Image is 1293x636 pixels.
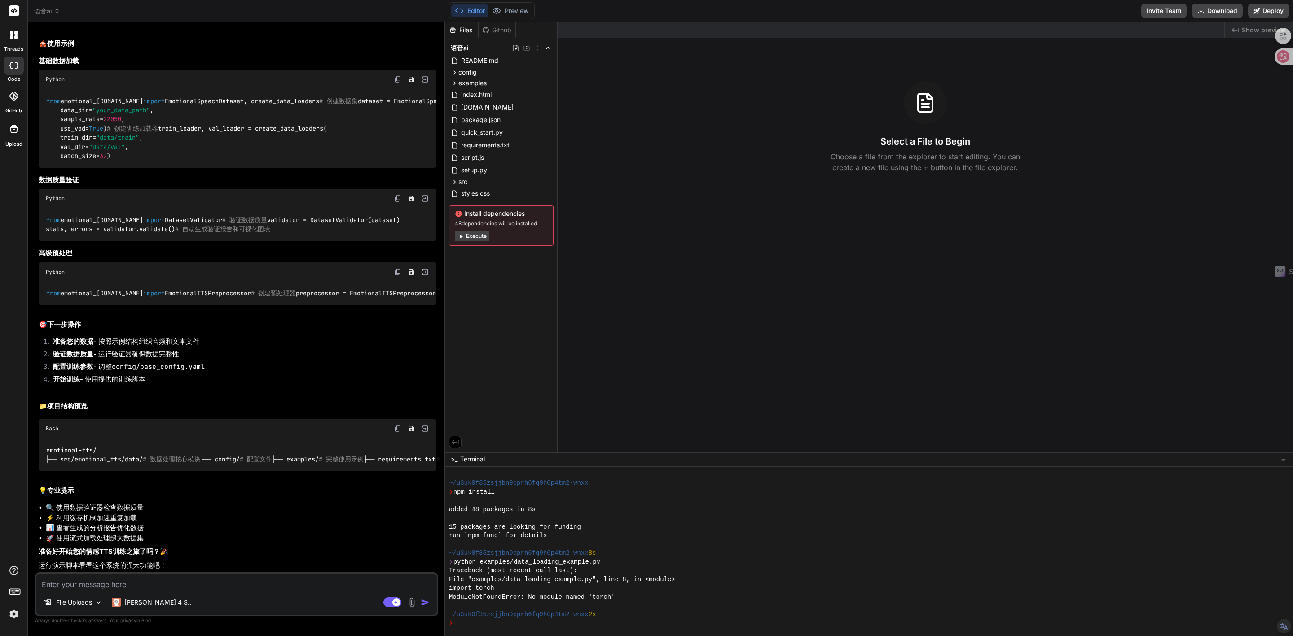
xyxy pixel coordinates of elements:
img: settings [6,606,22,622]
li: 🔍 使用数据验证器检查数据质量 [46,503,436,513]
button: Deploy [1248,4,1289,18]
h3: Select a File to Begin [880,135,970,148]
li: 🚀 使用流式加载处理超大数据集 [46,533,436,544]
div: Files [445,26,478,35]
p: File Uploads [56,598,92,607]
button: − [1279,452,1288,466]
li: 📊 查看生成的分析报告优化数据 [46,523,436,533]
img: copy [394,195,401,202]
span: examples [458,79,487,88]
span: requirements.txt [460,140,510,150]
strong: 配置训练参数 [53,362,93,371]
span: 2s [589,610,596,619]
li: - 调整 [46,362,436,374]
span: ~/u3uk0f35zsjjbn9cprh6fq9h0p4tm2-wnxx [449,549,589,558]
span: # 依赖列表 [435,455,468,463]
h2: 🎯 [39,320,436,330]
span: script.js [460,152,485,163]
span: import [143,97,165,105]
strong: 准备好开始您的情感TTS训练之旅了吗？ [39,547,160,556]
span: Terminal [460,455,485,464]
span: >_ [451,455,457,464]
code: emotional_[DOMAIN_NAME] DatasetValidator validator = DatasetValidator(dataset) stats, errors = va... [46,215,400,234]
h3: 基础数据加载 [39,56,436,66]
span: index.html [460,89,493,100]
span: npm install [453,488,495,497]
strong: 开始训练 [53,375,80,383]
img: Claude 4 Sonnet [112,598,121,607]
span: import [143,289,165,298]
span: # 创建数据集 [319,97,358,105]
img: Open in Browser [421,425,429,433]
span: import torch [449,584,494,593]
span: 22050 [103,115,121,123]
h2: 💡 [39,486,436,496]
code: emotional_[DOMAIN_NAME] EmotionalSpeechDataset, create_data_loaders dataset = EmotionalSpeechData... [46,96,476,161]
button: Preview [488,4,532,17]
li: ⚡ 利用缓存机制加速重复加载 [46,513,436,523]
strong: 下一步操作 [47,320,81,329]
span: setup.py [460,165,488,175]
span: ❯ [449,558,453,567]
button: Execute [455,231,489,241]
span: run `npm fund` for details [449,531,547,540]
span: Install dependencies [455,209,548,218]
span: # 数据处理核心模块 [143,455,200,463]
span: # 创建预处理器 [251,289,296,298]
label: threads [4,45,23,53]
img: icon [421,598,430,607]
span: ~/u3uk0f35zsjjbn9cprh6fq9h0p4tm2-wnxx [449,479,589,488]
strong: 使用示例 [47,39,74,48]
span: added 48 packages in 8s [449,505,536,514]
span: ❯ [449,488,453,497]
button: Save file [405,422,418,435]
h2: 🎪 [39,39,436,49]
li: - 按照示例结构组织音频和文本文件 [46,337,436,349]
span: from [46,289,61,298]
span: Traceback (most recent call last): [449,566,577,575]
li: - 运行验证器确保数据完整性 [46,349,436,362]
span: README.md [460,55,499,66]
span: 15 packages are looking for funding [449,523,581,532]
span: "data/val" [89,143,125,151]
span: 语音ai [34,7,60,16]
span: # 自动生成验证报告和可视化图表 [175,225,270,233]
h3: 高级预处理 [39,248,436,259]
span: − [1281,455,1286,464]
span: 48 dependencies will be installed [455,220,548,227]
p: [PERSON_NAME] 4 S.. [124,598,191,607]
strong: 准备您的数据 [53,337,93,346]
li: - 使用提供的训练脚本 [46,374,436,387]
span: python examples/data_loading_example.py [453,558,601,567]
span: File "examples/data_loading_example.py", line 8, in <module> [449,575,675,584]
p: Choose a file from the explorer to start editing. You can create a new file using the + button in... [825,151,1026,173]
span: from [46,97,61,105]
span: quick_start.py [460,127,504,138]
button: Editor [451,4,488,17]
span: # 验证数据质量 [222,216,267,224]
img: Open in Browser [421,194,429,202]
img: copy [394,425,401,432]
label: Upload [5,140,22,148]
span: # 完整使用示例 [319,455,364,463]
label: GitHub [5,107,22,114]
span: config [458,68,477,77]
button: Invite Team [1141,4,1187,18]
strong: 验证数据质量 [53,350,93,358]
span: Python [46,195,65,202]
span: Python [46,268,65,276]
img: copy [394,268,401,276]
strong: 专业提示 [47,486,74,495]
span: privacy [120,618,136,623]
h2: 📁 [39,401,436,412]
img: Open in Browser [421,268,429,276]
span: ~/u3uk0f35zsjjbn9cprh6fq9h0p4tm2-wnxx [449,610,589,619]
img: attachment [407,597,417,608]
p: Always double-check its answers. Your in Bind [35,616,438,625]
span: import [143,216,165,224]
span: 32 [100,152,107,160]
button: Save file [405,192,418,205]
strong: 项目结构预览 [47,402,88,410]
span: 语音ai [451,44,469,53]
span: Show preview [1242,26,1286,35]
